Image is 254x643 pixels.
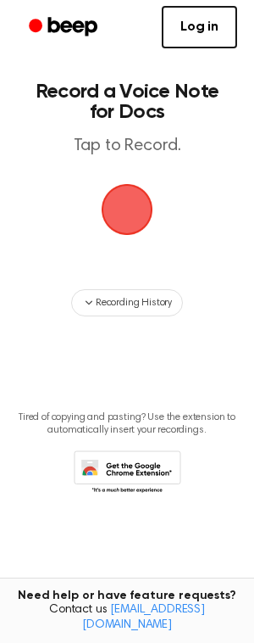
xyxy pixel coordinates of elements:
[71,289,183,316] button: Recording History
[96,295,172,310] span: Recording History
[10,603,244,633] span: Contact us
[162,6,237,48] a: Log in
[14,411,240,437] p: Tired of copying and pasting? Use the extension to automatically insert your recordings.
[102,184,152,235] button: Beep Logo
[82,604,205,631] a: [EMAIL_ADDRESS][DOMAIN_NAME]
[17,11,113,44] a: Beep
[30,81,224,122] h1: Record a Voice Note for Docs
[30,136,224,157] p: Tap to Record.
